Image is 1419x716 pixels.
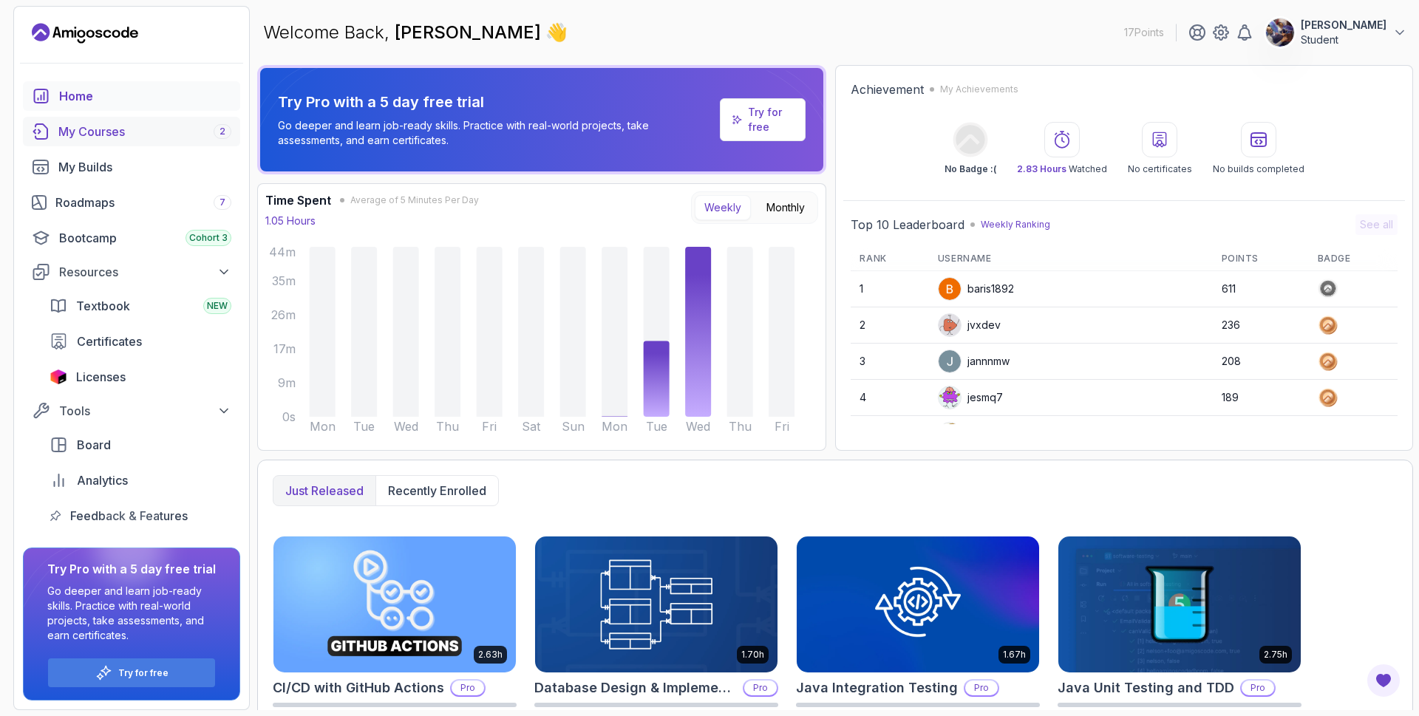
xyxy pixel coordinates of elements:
[1124,25,1164,40] p: 17 Points
[285,482,364,500] p: Just released
[58,158,231,176] div: My Builds
[695,195,751,220] button: Weekly
[118,667,169,679] p: Try for free
[1213,163,1304,175] p: No builds completed
[1355,214,1398,235] button: See all
[395,21,545,43] span: [PERSON_NAME]
[851,380,928,416] td: 4
[775,419,789,434] tspan: Fri
[522,419,541,434] tspan: Sat
[23,117,240,146] a: courses
[23,398,240,424] button: Tools
[273,678,444,698] h2: CI/CD with GitHub Actions
[851,416,928,452] td: 5
[1213,380,1309,416] td: 189
[70,507,188,525] span: Feedback & Features
[220,197,225,208] span: 7
[278,118,714,148] p: Go deeper and learn job-ready skills. Practice with real-world projects, take assessments, and ea...
[282,409,296,424] tspan: 0s
[797,536,1039,672] img: Java Integration Testing card
[482,419,497,434] tspan: Fri
[23,81,240,111] a: home
[938,386,1003,409] div: jesmq7
[271,307,296,322] tspan: 26m
[535,536,777,672] img: Database Design & Implementation card
[353,419,375,434] tspan: Tue
[981,219,1050,231] p: Weekly Ranking
[23,259,240,285] button: Resources
[375,476,498,505] button: Recently enrolled
[47,658,216,688] button: Try for free
[1003,649,1026,661] p: 1.67h
[1213,416,1309,452] td: 181
[945,163,996,175] p: No Badge :(
[851,344,928,380] td: 3
[757,195,814,220] button: Monthly
[59,263,231,281] div: Resources
[1058,678,1234,698] h2: Java Unit Testing and TDD
[77,333,142,350] span: Certificates
[1301,18,1386,33] p: [PERSON_NAME]
[55,194,231,211] div: Roadmaps
[50,369,67,384] img: jetbrains icon
[851,307,928,344] td: 2
[278,92,714,112] p: Try Pro with a 5 day free trial
[59,402,231,420] div: Tools
[23,152,240,182] a: builds
[59,229,231,247] div: Bootcamp
[1213,344,1309,380] td: 208
[1301,33,1386,47] p: Student
[265,191,331,209] h3: Time Spent
[23,223,240,253] a: bootcamp
[1366,663,1401,698] button: Open Feedback Button
[263,21,568,44] p: Welcome Back,
[77,436,111,454] span: Board
[851,247,928,271] th: Rank
[220,126,225,137] span: 2
[273,476,375,505] button: Just released
[938,313,1001,337] div: jvxdev
[273,341,296,356] tspan: 17m
[744,681,777,695] p: Pro
[41,362,240,392] a: licenses
[1017,163,1107,175] p: Watched
[394,419,418,434] tspan: Wed
[851,271,928,307] td: 1
[939,278,961,300] img: user profile image
[939,314,961,336] img: default monster avatar
[741,649,764,661] p: 1.70h
[41,327,240,356] a: certificates
[796,678,958,698] h2: Java Integration Testing
[1309,247,1398,271] th: Badge
[545,21,568,44] span: 👋
[47,584,216,643] p: Go deeper and learn job-ready skills. Practice with real-world projects, take assessments, and ea...
[939,350,961,372] img: user profile image
[388,482,486,500] p: Recently enrolled
[1213,247,1309,271] th: Points
[940,83,1018,95] p: My Achievements
[23,188,240,217] a: roadmaps
[929,247,1213,271] th: Username
[748,105,794,134] a: Try for free
[534,678,737,698] h2: Database Design & Implementation
[1265,18,1407,47] button: user profile image[PERSON_NAME]Student
[1242,681,1274,695] p: Pro
[602,419,627,434] tspan: Mon
[938,350,1010,373] div: jannnmw
[1266,18,1294,47] img: user profile image
[646,419,667,434] tspan: Tue
[436,419,459,434] tspan: Thu
[76,297,130,315] span: Textbook
[1264,649,1287,661] p: 2.75h
[76,368,126,386] span: Licenses
[189,232,228,244] span: Cohort 3
[41,501,240,531] a: feedback
[41,466,240,495] a: analytics
[939,386,961,409] img: default monster avatar
[207,300,228,312] span: NEW
[965,681,998,695] p: Pro
[278,375,296,390] tspan: 9m
[478,649,503,661] p: 2.63h
[32,21,138,45] a: Landing page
